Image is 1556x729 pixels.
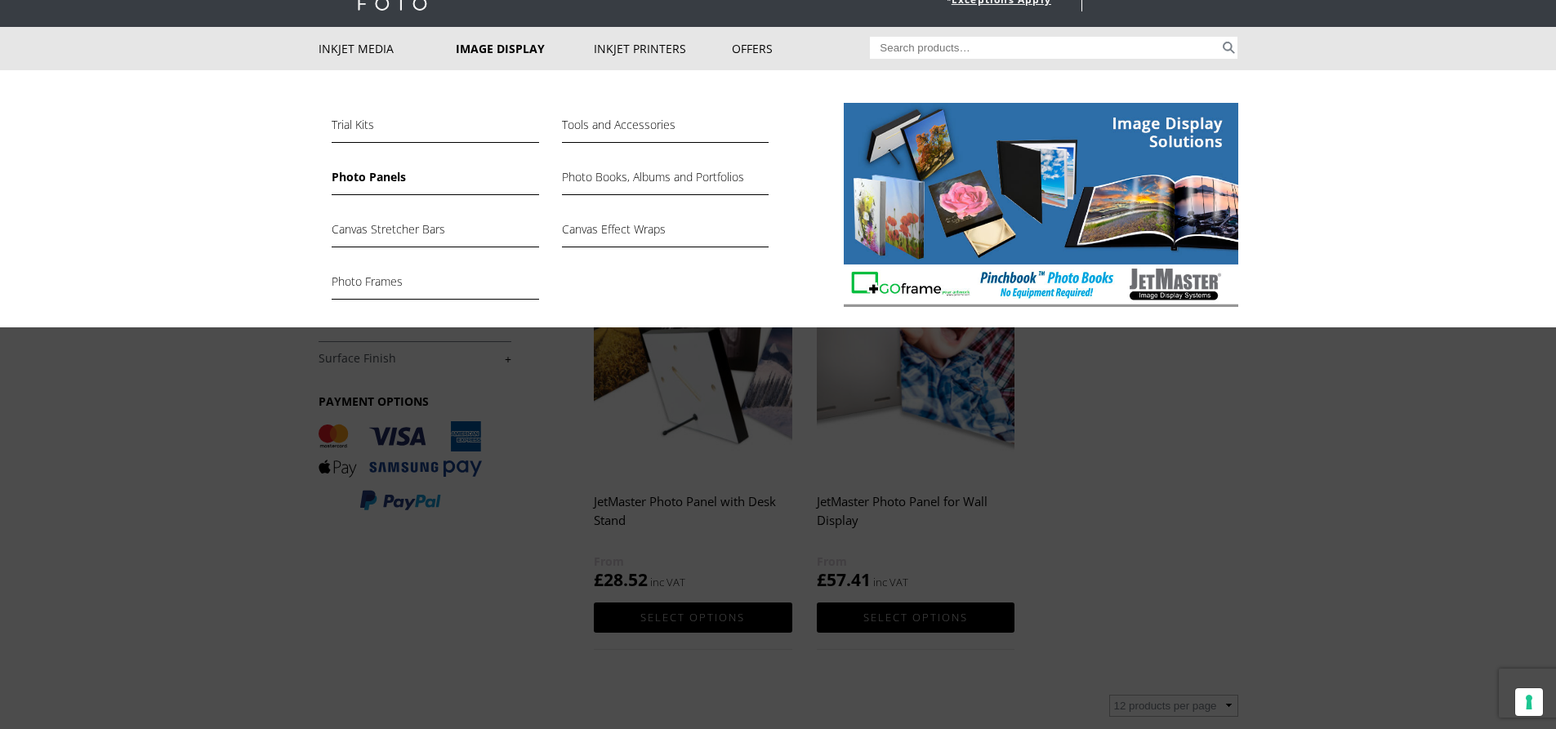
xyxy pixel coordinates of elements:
[594,27,732,70] a: Inkjet Printers
[1219,37,1238,59] button: Search
[562,115,769,143] a: Tools and Accessories
[732,27,870,70] a: Offers
[332,167,538,195] a: Photo Panels
[456,27,594,70] a: Image Display
[870,37,1219,59] input: Search products…
[1515,688,1543,716] button: Your consent preferences for tracking technologies
[332,272,538,300] a: Photo Frames
[562,220,769,247] a: Canvas Effect Wraps
[332,115,538,143] a: Trial Kits
[562,167,769,195] a: Photo Books, Albums and Portfolios
[844,103,1238,307] img: Fine-Art-Foto_Image-Display-Solutions.jpg
[332,220,538,247] a: Canvas Stretcher Bars
[319,27,457,70] a: Inkjet Media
